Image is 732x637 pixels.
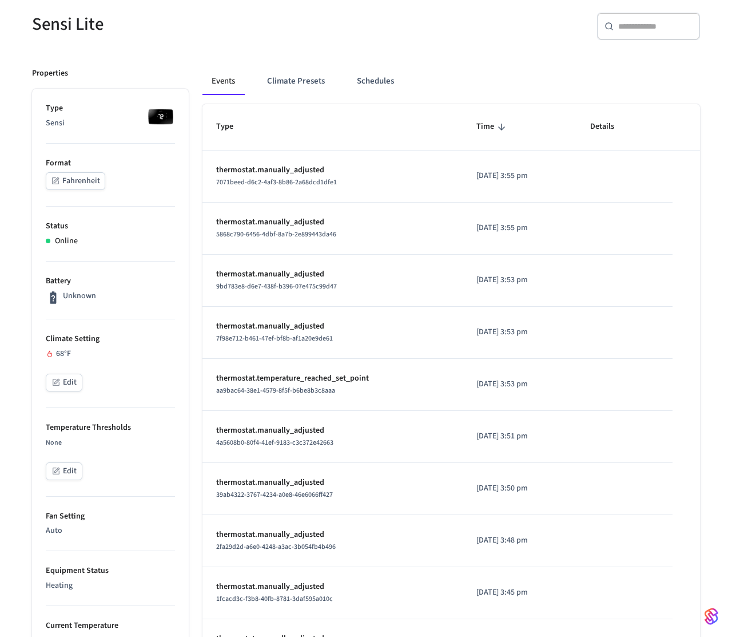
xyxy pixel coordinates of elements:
[216,216,449,228] p: thermostat.manually_adjusted
[216,490,333,500] span: 39ab4322-3767-4234-a0e8-46e6066ff427
[590,118,629,136] span: Details
[348,68,403,95] button: Schedules
[46,117,175,129] p: Sensi
[46,565,175,577] p: Equipment Status
[32,13,359,36] h5: Sensi Lite
[32,68,68,80] p: Properties
[476,535,563,547] p: [DATE] 3:48 pm
[46,348,175,360] div: 68 °F
[476,118,509,136] span: Time
[46,172,105,190] button: Fahrenheit
[258,68,334,95] button: Climate Presets
[46,438,62,448] span: None
[216,594,333,604] span: 1fcacd3c-f3b8-40fb-8781-3daf595a010c
[216,477,449,489] p: thermostat.manually_adjusted
[46,157,175,169] p: Format
[216,438,333,448] span: 4a5608b0-80f4-41ef-9183-c3c372e42663
[216,177,337,187] span: 7071beed-d6c2-4af3-8b86-2a68dcd1dfe1
[46,422,175,434] p: Temperature Thresholds
[46,220,175,232] p: Status
[705,607,718,626] img: SeamLogoGradient.69752ec5.svg
[216,542,336,552] span: 2fa29d2d-a6e0-4248-a3ac-3b054fb4b496
[476,430,563,442] p: [DATE] 3:51 pm
[46,275,175,287] p: Battery
[216,164,449,176] p: thermostat.manually_adjusted
[216,529,449,541] p: thermostat.manually_adjusted
[476,482,563,494] p: [DATE] 3:50 pm
[46,511,175,523] p: Fan Setting
[216,230,336,239] span: 5868c790-6456-4dbf-8a7b-2e899443da46
[476,222,563,234] p: [DATE] 3:55 pm
[216,425,449,437] p: thermostat.manually_adjusted
[476,587,563,599] p: [DATE] 3:45 pm
[46,462,82,480] button: Edit
[46,620,175,632] p: Current Temperature
[476,170,563,182] p: [DATE] 3:55 pm
[46,102,175,114] p: Type
[216,282,337,291] span: 9bd783e8-d6e7-438f-b396-07e475c99d47
[476,274,563,286] p: [DATE] 3:53 pm
[216,334,333,343] span: 7f98e712-b461-47ef-bf8b-af1a20e9de61
[216,118,248,136] span: Type
[216,386,335,395] span: aa9bac64-38e1-4579-8f5f-b6be8b3c8aaa
[216,321,449,333] p: thermostat.manually_adjusted
[202,68,244,95] button: Events
[46,580,175,592] p: Heating
[46,333,175,345] p: Climate Setting
[63,290,96,302] p: Unknown
[55,235,78,247] p: Online
[216,581,449,593] p: thermostat.manually_adjusted
[46,374,82,391] button: Edit
[146,102,175,131] img: Sensi Lite Smart Thermostat (Black)
[476,326,563,338] p: [DATE] 3:53 pm
[46,525,175,537] p: Auto
[216,268,449,280] p: thermostat.manually_adjusted
[476,378,563,390] p: [DATE] 3:53 pm
[216,373,449,385] p: thermostat.temperature_reached_set_point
